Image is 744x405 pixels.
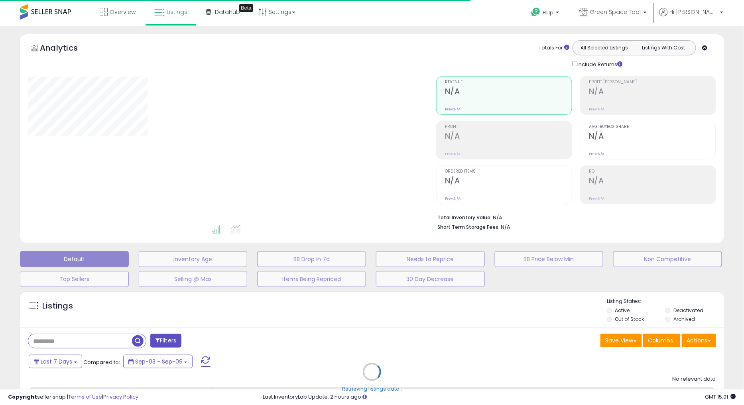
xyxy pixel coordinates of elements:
small: Prev: N/A [445,107,461,112]
h2: N/A [589,132,716,142]
button: 30 Day Decrease [376,271,485,287]
small: Prev: N/A [445,196,461,201]
button: Selling @ Max [139,271,248,287]
span: Revenue [445,80,572,85]
span: DataHub [215,8,240,16]
div: Include Returns [567,59,632,68]
b: Short Term Storage Fees: [437,224,500,230]
div: Tooltip anchor [239,4,253,12]
b: Total Inventory Value: [437,214,492,221]
button: Default [20,251,129,267]
span: Help [543,9,553,16]
span: Listings [167,8,187,16]
span: Avg. Buybox Share [589,125,716,129]
div: Totals For [539,44,570,52]
li: N/A [437,212,710,222]
h5: Analytics [40,42,93,55]
button: Items Being Repriced [257,271,366,287]
span: Overview [110,8,136,16]
a: Help [525,1,567,26]
strong: Copyright [8,393,37,401]
h2: N/A [589,176,716,187]
div: seller snap | | [8,393,138,401]
small: Prev: N/A [589,196,604,201]
h2: N/A [589,87,716,98]
button: Listings With Cost [634,43,693,53]
span: N/A [501,223,510,231]
button: Top Sellers [20,271,129,287]
button: BB Drop in 7d [257,251,366,267]
small: Prev: N/A [589,151,604,156]
button: BB Price Below Min [495,251,604,267]
span: Hi [PERSON_NAME] [670,8,718,16]
h2: N/A [445,87,572,98]
a: Hi [PERSON_NAME] [659,8,723,26]
h2: N/A [445,176,572,187]
small: Prev: N/A [445,151,461,156]
span: Green Space Tool [590,8,641,16]
button: All Selected Listings [575,43,634,53]
small: Prev: N/A [589,107,604,112]
button: Inventory Age [139,251,248,267]
button: Non Competitive [613,251,722,267]
button: Needs to Reprice [376,251,485,267]
span: Profit [PERSON_NAME] [589,80,716,85]
span: ROI [589,169,716,174]
span: Ordered Items [445,169,572,174]
span: Profit [445,125,572,129]
h2: N/A [445,132,572,142]
div: Retrieving listings data.. [342,386,402,393]
i: Get Help [531,7,541,17]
